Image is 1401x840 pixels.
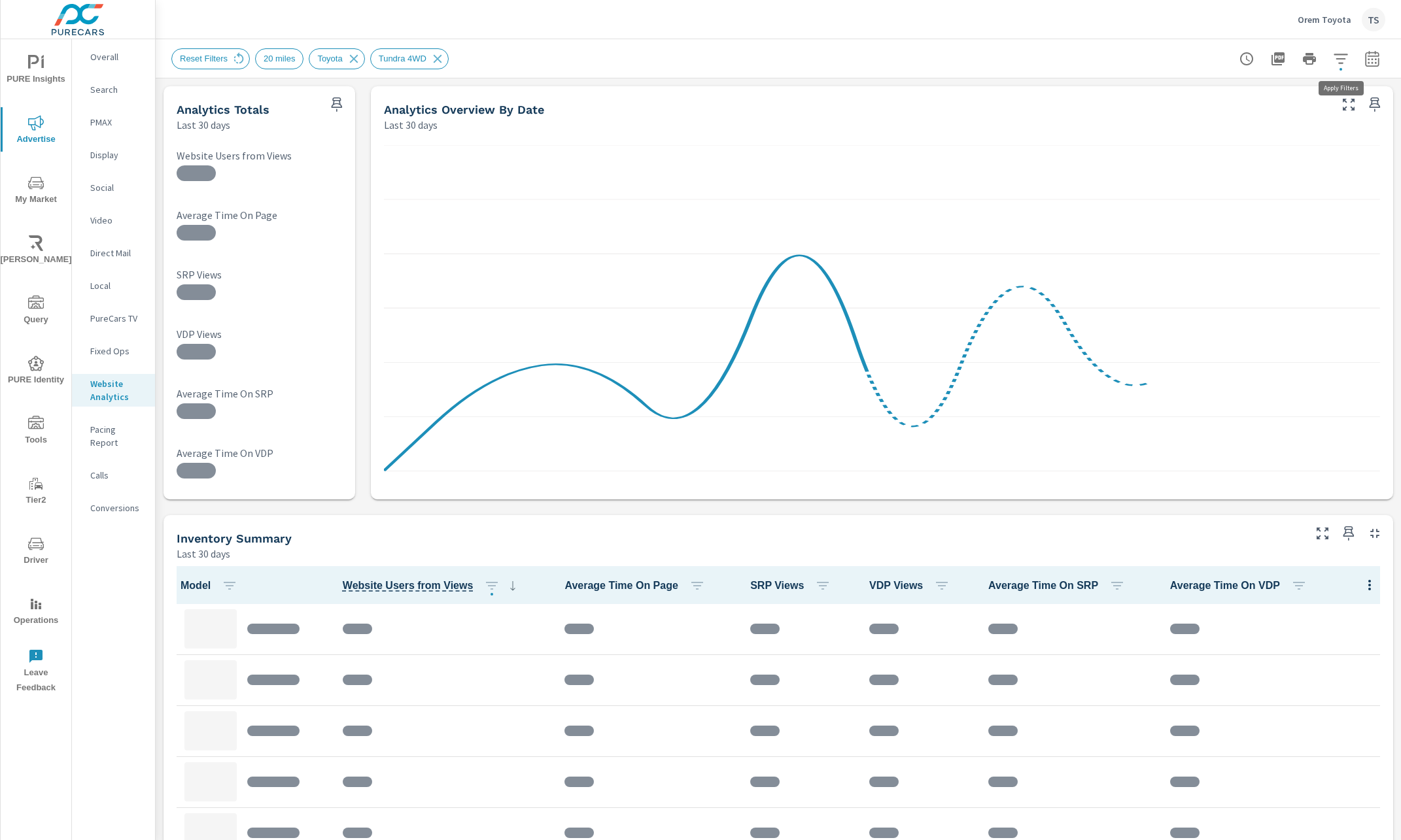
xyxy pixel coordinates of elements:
[1364,94,1385,115] span: Save this to your personalized report
[72,145,155,165] div: Display
[172,54,235,63] span: Reset Filters
[181,578,243,594] span: Model
[988,578,1130,594] span: Average Time On SRP
[5,295,67,328] span: Query
[90,501,145,514] p: Conversions
[72,210,155,230] div: Video
[72,178,155,197] div: Social
[177,268,349,281] p: SRP Views
[371,54,434,63] span: Tundra 4WD
[5,536,67,568] span: Driver
[72,243,155,263] div: Direct Mail
[72,309,155,328] div: PureCars TV
[1338,94,1359,115] button: Make Fullscreen
[90,50,145,63] p: Overall
[177,209,349,222] p: Average Time On Page
[1362,8,1385,31] div: TS
[177,446,349,460] p: Average Time On VDP
[5,115,67,147] span: Advertise
[5,416,67,448] span: Tools
[72,276,155,295] div: Local
[370,48,449,69] div: Tundra 4WD
[177,531,292,545] h5: Inventory Summary
[1,39,71,701] div: nav menu
[72,112,155,132] div: PMAX
[869,578,955,594] span: VDP Views
[343,578,474,594] span: Website User is counting unique users per vehicle. A user may view multiple vehicles in one sessi...
[309,48,364,69] div: Toyota
[90,344,145,358] p: Fixed Ops
[90,148,145,161] p: Display
[1364,523,1385,544] button: Minimize Widget
[72,465,155,485] div: Calls
[90,312,145,325] p: PureCars TV
[1298,14,1351,25] p: Orem Toyota
[90,83,145,96] p: Search
[1265,46,1291,72] button: "Export Report to PDF"
[5,356,67,388] span: PURE Identity
[1338,523,1359,544] span: Save this to your personalized report
[177,387,349,400] p: Average Time On SRP
[750,578,836,594] span: SRP Views
[326,94,347,115] span: Save this to your personalized report
[72,498,155,518] div: Conversions
[90,279,145,292] p: Local
[90,116,145,129] p: PMAX
[72,47,155,67] div: Overall
[90,469,145,482] p: Calls
[343,578,521,594] span: Website Users from Views
[1359,46,1385,72] button: Select Date Range
[177,117,230,133] p: Last 30 days
[72,341,155,361] div: Fixed Ops
[177,149,349,162] p: Website Users from Views
[5,55,67,87] span: PURE Insights
[1312,523,1333,544] button: Make Fullscreen
[5,596,67,628] span: Operations
[90,423,145,449] p: Pacing Report
[72,374,155,407] div: Website Analytics
[5,175,67,207] span: My Market
[384,117,438,133] p: Last 30 days
[90,181,145,194] p: Social
[256,54,303,63] span: 20 miles
[564,578,710,594] span: Average Time On Page
[384,103,544,116] h5: Analytics Overview By Date
[5,235,67,267] span: [PERSON_NAME]
[5,476,67,508] span: Tier2
[1170,578,1354,594] span: Average Time On VDP
[171,48,250,69] div: Reset Filters
[177,103,269,116] h5: Analytics Totals
[309,54,350,63] span: Toyota
[177,546,230,562] p: Last 30 days
[90,377,145,403] p: Website Analytics
[72,80,155,99] div: Search
[5,648,67,696] span: Leave Feedback
[72,420,155,452] div: Pacing Report
[90,214,145,227] p: Video
[177,328,349,341] p: VDP Views
[90,246,145,260] p: Direct Mail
